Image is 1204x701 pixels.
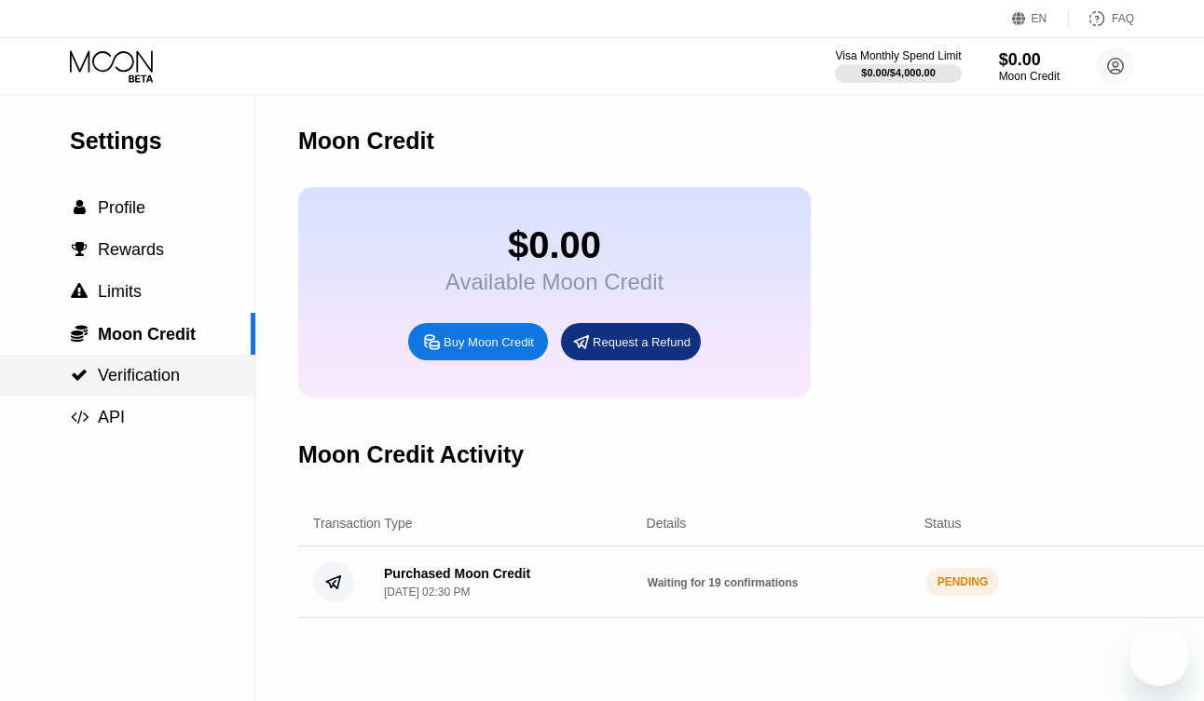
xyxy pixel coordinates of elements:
span:  [74,199,86,216]
span: Limits [98,282,142,301]
div: Visa Monthly Spend Limit$0.00/$4,000.00 [835,49,961,83]
span: Waiting for 19 confirmations [648,576,799,589]
div: Transaction Type [313,516,413,531]
span: Rewards [98,240,164,259]
span: Profile [98,198,145,217]
div: EN [1012,9,1069,28]
div: EN [1032,12,1047,25]
div: $0.00 / $4,000.00 [861,67,936,78]
iframe: Button to launch messaging window [1129,627,1189,686]
div:  [70,324,89,343]
div:  [70,241,89,258]
div: Purchased Moon Credit [384,566,530,581]
span: Moon Credit [98,325,196,344]
div: FAQ [1069,9,1134,28]
span: API [98,408,125,426]
span:  [71,324,88,343]
span:  [71,367,88,384]
div: Moon Credit [999,70,1060,83]
div: [DATE] 02:30 PM [384,586,470,599]
div: Visa Monthly Spend Limit [835,49,961,62]
div: Buy Moon Credit [408,323,548,360]
div: Moon Credit Activity [298,441,524,468]
div: Status [924,516,962,531]
div: Settings [70,128,255,155]
div:  [70,283,89,300]
div:  [70,367,89,384]
div: Buy Moon Credit [444,334,534,350]
span:  [71,409,89,425]
div: $0.00 [999,50,1060,70]
div: FAQ [1112,12,1134,25]
div: Moon Credit [298,128,434,155]
span:  [71,283,88,300]
div: Request a Refund [561,323,701,360]
div: Available Moon Credit [445,269,664,295]
div: Details [647,516,687,531]
div: PENDING [926,568,1000,596]
div: Request a Refund [593,334,691,350]
div:  [70,199,89,216]
div:  [70,409,89,425]
span:  [72,241,88,258]
div: $0.00Moon Credit [999,50,1060,83]
div: $0.00 [445,224,664,266]
span: Verification [98,366,180,384]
